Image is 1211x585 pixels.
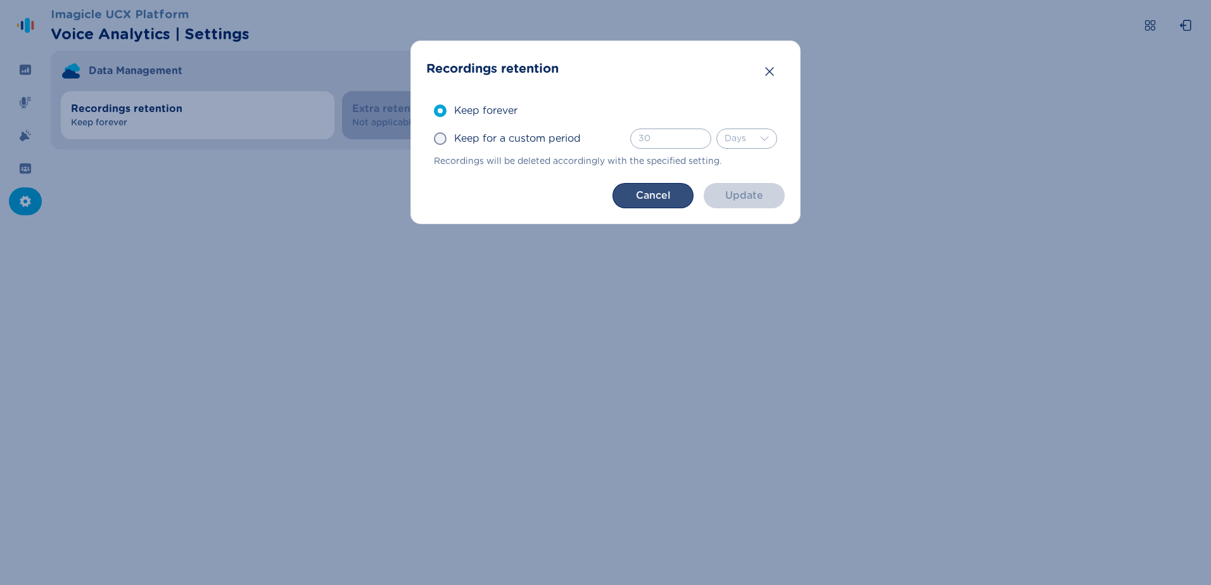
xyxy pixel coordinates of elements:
[426,56,785,82] header: Recordings retention
[704,183,785,208] button: Update
[454,131,581,146] span: Keep for a custom period
[612,183,694,208] button: Cancel
[757,59,782,84] button: Close
[434,155,785,168] span: Recordings will be deleted accordingly with the specified setting.
[454,103,517,118] span: Keep forever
